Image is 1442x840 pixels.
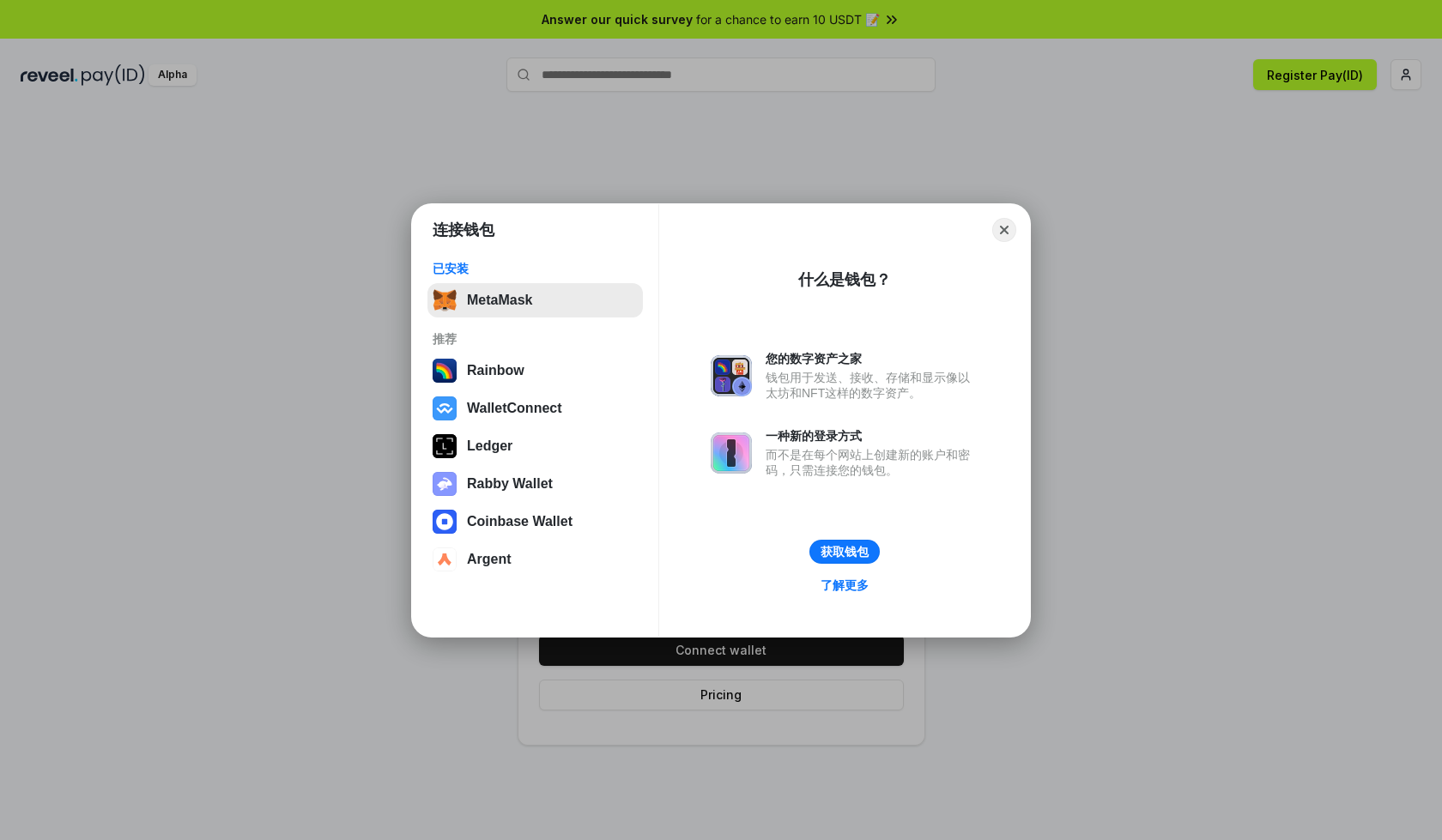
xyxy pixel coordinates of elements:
[433,331,638,347] div: 推荐
[810,574,879,596] a: 了解更多
[433,547,457,571] img: svg+xml,%3Csvg%20width%3D%2228%22%20height%3D%2228%22%20viewBox%3D%220%200%2028%2028%22%20fill%3D...
[427,542,643,577] button: Argent
[711,355,752,396] img: svg+xml,%3Csvg%20xmlns%3D%22http%3A%2F%2Fwww.w3.org%2F2000%2Fsvg%22%20fill%3D%22none%22%20viewBox...
[766,428,978,444] div: 一种新的登录方式
[467,438,512,454] div: Ledger
[427,505,643,539] button: Coinbase Wallet
[467,552,512,567] div: Argent
[467,401,562,416] div: WalletConnect
[766,447,978,478] div: 而不是在每个网站上创建新的账户和密码，只需连接您的钱包。
[467,514,573,529] div: Coinbase Wallet
[433,261,638,276] div: 已安装
[711,432,752,474] img: svg+xml,%3Csvg%20xmlns%3D%22http%3A%2F%2Fwww.w3.org%2F2000%2Fsvg%22%20fill%3D%22none%22%20viewBox...
[766,370,978,401] div: 钱包用于发送、接收、存储和显示像以太坊和NFT这样的数字资产。
[809,540,880,564] button: 获取钱包
[427,354,643,388] button: Rainbow
[427,467,643,501] button: Rabby Wallet
[427,391,643,426] button: WalletConnect
[821,544,869,559] div: 获取钱包
[467,476,553,492] div: Rabby Wallet
[433,288,457,312] img: svg+xml,%3Csvg%20fill%3D%22none%22%20height%3D%2233%22%20viewBox%3D%220%200%2035%2033%22%20width%...
[433,434,457,458] img: svg+xml,%3Csvg%20xmlns%3D%22http%3A%2F%2Fwww.w3.org%2F2000%2Fsvg%22%20width%3D%2228%22%20height%3...
[467,293,532,308] div: MetaMask
[433,510,457,534] img: svg+xml,%3Csvg%20width%3D%2228%22%20height%3D%2228%22%20viewBox%3D%220%200%2028%2028%22%20fill%3D...
[992,218,1016,242] button: Close
[766,351,978,366] div: 您的数字资产之家
[433,472,457,496] img: svg+xml,%3Csvg%20xmlns%3D%22http%3A%2F%2Fwww.w3.org%2F2000%2Fsvg%22%20fill%3D%22none%22%20viewBox...
[433,396,457,420] img: svg+xml,%3Csvg%20width%3D%2228%22%20height%3D%2228%22%20viewBox%3D%220%200%2028%2028%22%20fill%3D...
[427,283,643,317] button: MetaMask
[427,429,643,463] button: Ledger
[467,363,524,378] div: Rainbow
[433,220,494,240] h1: 连接钱包
[821,577,869,593] div: 了解更多
[433,359,457,383] img: svg+xml,%3Csvg%20width%3D%22120%22%20height%3D%22120%22%20viewBox%3D%220%200%20120%20120%22%20fil...
[798,269,891,290] div: 什么是钱包？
